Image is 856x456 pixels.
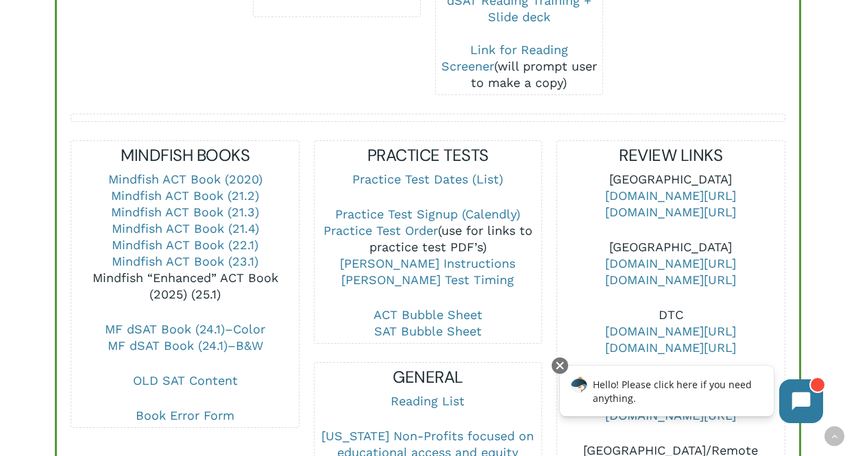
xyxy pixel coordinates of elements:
[605,188,736,203] a: [DOMAIN_NAME][URL]
[557,144,784,166] h5: REVIEW LINKS
[340,256,515,270] a: [PERSON_NAME] Instructions
[441,42,568,73] a: Link for Reading Screener
[605,273,736,287] a: [DOMAIN_NAME][URL]
[315,144,541,166] h5: PRACTICE TESTS
[341,273,514,287] a: [PERSON_NAME] Test Timing
[108,172,262,186] a: Mindfish ACT Book (2020)
[605,205,736,219] a: [DOMAIN_NAME][URL]
[391,394,465,408] a: Reading List
[374,324,482,338] a: SAT Bubble Sheet
[605,340,736,355] a: [DOMAIN_NAME][URL]
[93,270,278,301] a: Mindfish “Enhanced” ACT Book (2025) (25.1)
[436,42,602,91] div: (will prompt user to make a copy)
[546,355,837,437] iframe: Chatbot
[111,188,259,203] a: Mindfish ACT Book (21.2)
[323,223,438,238] a: Practice Test Order
[133,373,238,388] a: OLD SAT Content
[557,239,784,307] p: [GEOGRAPHIC_DATA]
[71,144,298,166] h5: MINDFISH BOOKS
[315,206,541,307] p: (use for links to practice test PDF’s)
[374,307,482,322] a: ACT Bubble Sheet
[105,322,265,336] a: MF dSAT Book (24.1)–Color
[111,205,259,219] a: Mindfish ACT Book (21.3)
[352,172,503,186] a: Practice Test Dates (List)
[335,207,520,221] a: Practice Test Signup (Calendly)
[315,366,541,388] h5: GENERAL
[108,338,263,353] a: MF dSAT Book (24.1)–B&W
[605,324,736,338] a: [DOMAIN_NAME][URL]
[112,254,258,268] a: Mindfish ACT Book (23.1)
[112,221,259,236] a: Mindfish ACT Book (21.4)
[605,256,736,270] a: [DOMAIN_NAME][URL]
[136,408,234,422] a: Book Error Form
[112,238,258,252] a: Mindfish ACT Book (22.1)
[557,307,784,375] p: DTC
[557,171,784,239] p: [GEOGRAPHIC_DATA]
